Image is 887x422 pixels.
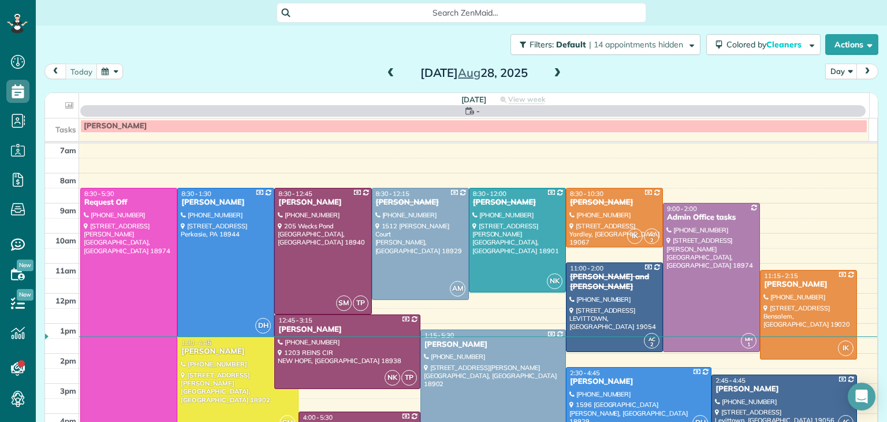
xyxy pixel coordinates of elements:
span: New [17,289,33,301]
div: Open Intercom Messenger [848,383,875,410]
span: 8:30 - 5:30 [84,190,114,198]
div: [PERSON_NAME] [472,198,562,208]
span: 12:45 - 3:15 [278,316,312,324]
span: SM [336,295,352,311]
small: 1 [741,339,756,350]
div: [PERSON_NAME] [715,384,854,394]
span: 8:30 - 12:00 [473,190,506,198]
span: TP [401,370,417,386]
span: AC [649,231,655,238]
span: DH [255,318,271,334]
button: next [856,64,878,79]
span: 11:00 - 2:00 [570,264,603,272]
span: 8:30 - 10:30 [570,190,603,198]
span: 12pm [55,296,76,305]
span: NK [547,273,562,289]
div: [PERSON_NAME] and [PERSON_NAME] [569,272,659,292]
span: 9:00 - 2:00 [667,205,697,213]
div: [PERSON_NAME] [424,340,562,350]
span: AM [450,281,465,297]
span: [DATE] [461,95,486,104]
span: 11am [55,266,76,275]
span: IK [838,340,854,356]
span: 8:30 - 1:30 [181,190,211,198]
span: Colored by [726,39,806,50]
span: NK [385,370,400,386]
small: 2 [644,235,659,246]
div: [PERSON_NAME] [278,198,368,208]
span: Cleaners [766,39,803,50]
button: Colored byCleaners [706,34,821,55]
span: | 14 appointments hidden [589,39,683,50]
span: [PERSON_NAME] [84,121,147,131]
span: 9am [60,206,76,215]
div: Request Off [84,198,174,208]
span: New [17,260,33,271]
span: Aug [458,65,480,80]
span: 1:30 - 4:45 [181,339,211,347]
span: View week [508,95,545,104]
button: Actions [825,34,878,55]
button: today [65,64,98,79]
span: - [476,105,480,117]
a: Filters: Default | 14 appointments hidden [505,34,700,55]
span: 4:00 - 5:30 [303,413,333,421]
span: 1pm [60,326,76,335]
span: 8:30 - 12:45 [278,190,312,198]
span: 8:30 - 12:15 [376,190,409,198]
span: 2pm [60,356,76,365]
span: Default [556,39,587,50]
span: 7am [60,146,76,155]
span: 2:30 - 4:45 [570,369,600,377]
button: prev [44,64,66,79]
div: [PERSON_NAME] [181,347,295,357]
div: [PERSON_NAME] [181,198,271,208]
small: 2 [644,339,659,350]
div: [PERSON_NAME] [278,325,416,335]
div: [PERSON_NAME] [569,377,708,387]
span: Filters: [530,39,554,50]
div: [PERSON_NAME] [375,198,465,208]
button: Filters: Default | 14 appointments hidden [510,34,700,55]
div: Admin Office tasks [666,213,756,223]
span: TP [353,295,368,311]
span: 11:15 - 2:15 [764,272,797,280]
div: [PERSON_NAME] [569,198,659,208]
button: Day [825,64,858,79]
span: 8am [60,176,76,185]
span: 3pm [60,386,76,395]
span: 2:45 - 4:45 [715,376,746,384]
span: 10am [55,236,76,245]
span: 1:15 - 5:30 [424,331,454,339]
div: [PERSON_NAME] [763,280,854,290]
span: IK [627,228,643,244]
h2: [DATE] 28, 2025 [402,66,546,79]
